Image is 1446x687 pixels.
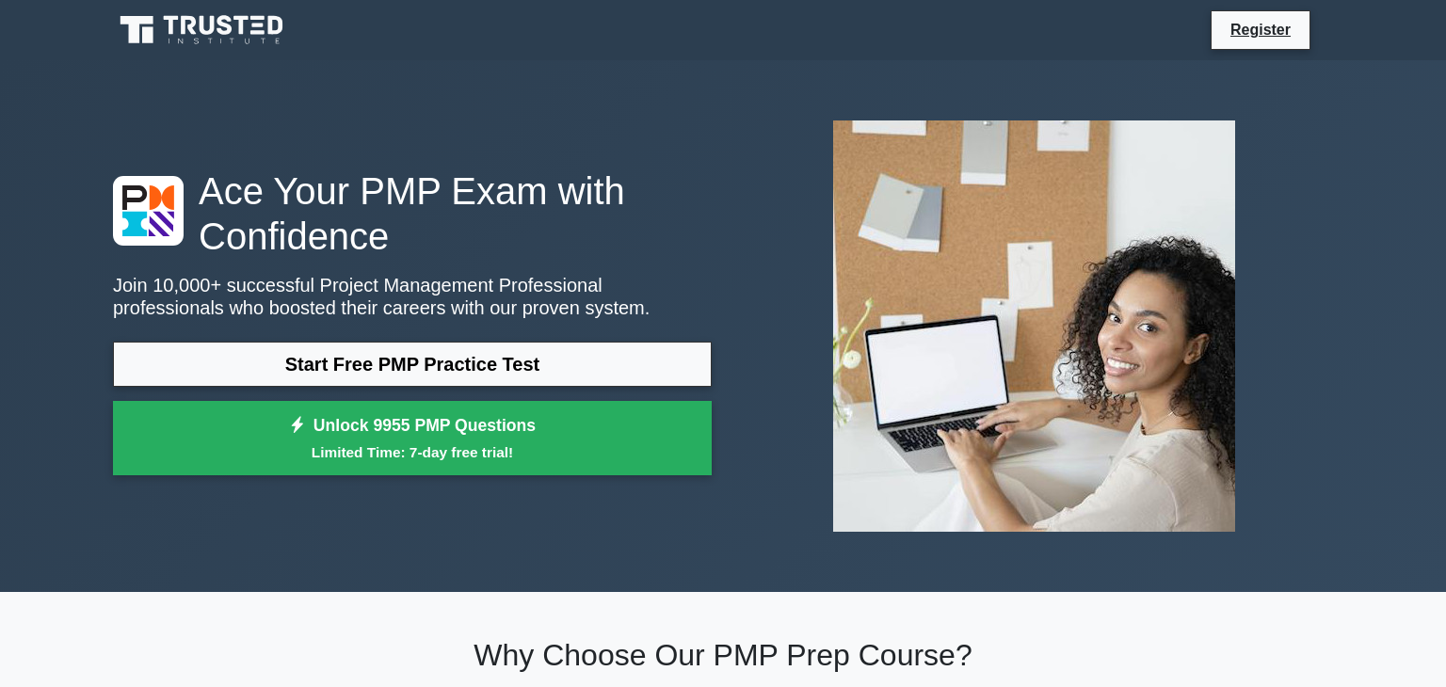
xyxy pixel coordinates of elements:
[113,401,712,476] a: Unlock 9955 PMP QuestionsLimited Time: 7-day free trial!
[113,274,712,319] p: Join 10,000+ successful Project Management Professional professionals who boosted their careers w...
[1219,18,1302,41] a: Register
[113,342,712,387] a: Start Free PMP Practice Test
[113,637,1333,673] h2: Why Choose Our PMP Prep Course?
[137,441,688,463] small: Limited Time: 7-day free trial!
[113,168,712,259] h1: Ace Your PMP Exam with Confidence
